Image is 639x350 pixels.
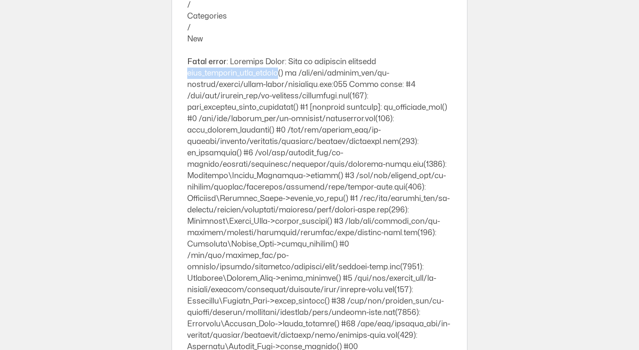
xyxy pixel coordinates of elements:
div: / [187,22,452,33]
div: New [187,33,452,45]
b: Fatal error [187,58,227,65]
div: Categories [187,11,452,22]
